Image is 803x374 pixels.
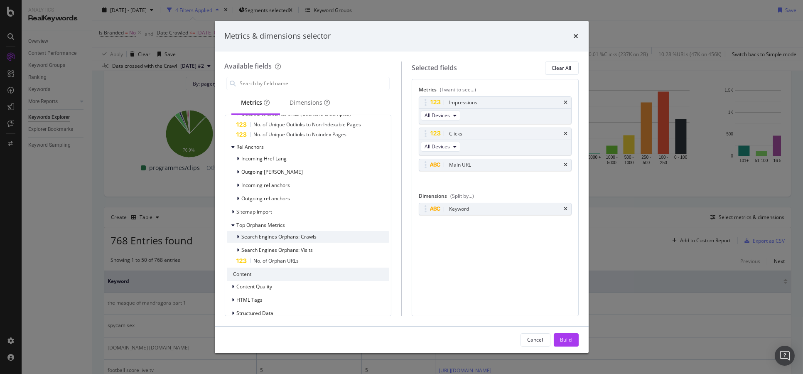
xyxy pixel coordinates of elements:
[574,31,579,42] div: times
[419,86,572,96] div: Metrics
[564,100,568,105] div: times
[237,208,273,215] span: Sitemap import
[419,128,572,155] div: ClickstimesAll Devices
[254,257,299,264] span: No. of Orphan URLs
[239,77,390,90] input: Search by field name
[242,168,303,175] span: Outgoing [PERSON_NAME]
[242,182,290,189] span: Incoming rel anchors
[528,336,543,343] div: Cancel
[242,233,317,240] span: Search Engines Orphans: Crawls
[419,96,572,124] div: ImpressionstimesAll Devices
[242,195,290,202] span: Outgoing rel anchors
[521,333,550,347] button: Cancel
[421,142,460,152] button: All Devices
[564,162,568,167] div: times
[225,62,272,71] div: Available fields
[215,21,589,353] div: modal
[290,98,330,107] div: Dimensions
[242,155,287,162] span: Incoming Href Lang
[450,192,474,199] div: (Split by...)
[449,205,469,213] div: Keyword
[237,283,273,290] span: Content Quality
[552,64,572,71] div: Clear All
[237,221,285,229] span: Top Orphans Metrics
[419,203,572,215] div: Keywordtimes
[227,268,390,281] div: Content
[421,111,460,121] button: All Devices
[554,333,579,347] button: Build
[564,207,568,212] div: times
[237,296,263,303] span: HTML Tags
[242,110,351,117] span: Outlinks to External URLs (Counters & Samples)
[449,130,462,138] div: Clicks
[775,346,795,366] div: Open Intercom Messenger
[419,159,572,171] div: Main URLtimes
[560,336,572,343] div: Build
[241,98,270,107] div: Metrics
[412,63,457,73] div: Selected fields
[564,131,568,136] div: times
[242,246,313,253] span: Search Engines Orphans: Visits
[254,131,347,138] span: No. of Unique Outlinks to Noindex Pages
[237,310,274,317] span: Structured Data
[440,86,476,93] div: (I want to see...)
[545,62,579,75] button: Clear All
[449,161,471,169] div: Main URL
[254,121,361,128] span: No. of Unique Outlinks to Non-Indexable Pages
[225,31,331,42] div: Metrics & dimensions selector
[237,143,264,150] span: Rel Anchors
[419,192,572,203] div: Dimensions
[425,112,450,119] span: All Devices
[425,143,450,150] span: All Devices
[449,98,477,107] div: Impressions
